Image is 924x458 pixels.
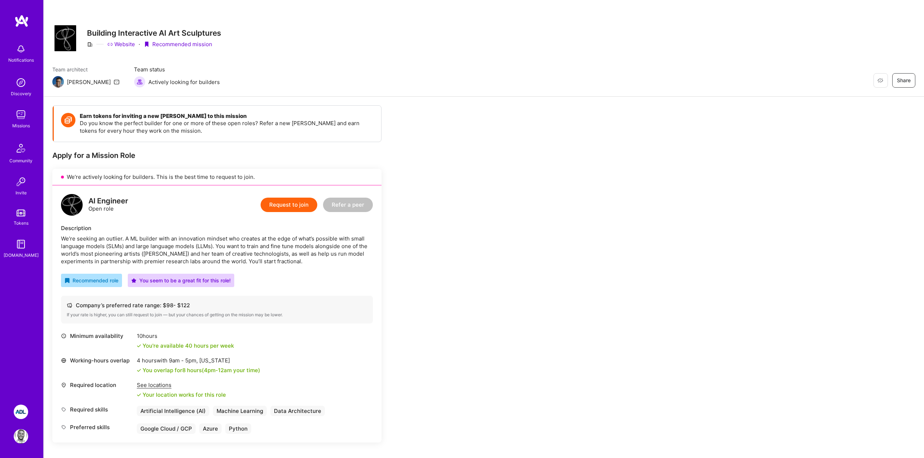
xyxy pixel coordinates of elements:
img: Token icon [61,113,75,127]
p: Do you know the perfect builder for one or more of these open roles? Refer a new [PERSON_NAME] an... [80,119,374,135]
div: If your rate is higher, you can still request to join — but your chances of getting on the missio... [67,312,367,318]
div: Missions [12,122,30,129]
img: User Avatar [14,429,28,444]
i: icon RecommendedBadge [65,278,70,283]
img: Team Architect [52,76,64,88]
div: Open role [88,197,128,212]
i: icon Check [137,393,141,397]
div: Required location [61,381,133,389]
div: [PERSON_NAME] [67,78,111,86]
i: icon CompanyGray [87,41,93,47]
div: Your location works for this role [137,391,226,398]
h3: Building Interactive AI Art Sculptures [87,28,221,38]
div: Apply for a Mission Role [52,151,382,160]
i: icon Location [61,382,66,388]
i: icon EyeClosed [877,78,883,83]
i: icon Tag [61,424,66,430]
i: icon PurpleRibbon [144,41,149,47]
i: icon Check [137,344,141,348]
div: 10 hours [137,332,234,340]
div: · [139,40,140,48]
img: tokens [17,210,25,216]
div: Azure [199,423,222,434]
i: icon Clock [61,333,66,339]
div: We’re seeking an outlier. A ML builder with an innovation mindset who creates at the edge of what... [61,235,373,265]
div: See locations [137,381,226,389]
i: icon Mail [114,79,119,85]
a: ADL: Technology Modernization Sprint 1 [12,405,30,419]
div: Minimum availability [61,332,133,340]
div: Tokens [14,219,29,227]
button: Refer a peer [323,198,373,212]
div: Recommended mission [144,40,212,48]
div: 4 hours with [US_STATE] [137,357,260,364]
h4: Earn tokens for inviting a new [PERSON_NAME] to this mission [80,113,374,119]
div: You seem to be a great fit for this role! [131,277,231,284]
img: teamwork [14,107,28,122]
i: icon Tag [61,407,66,412]
div: Company’s preferred rate range: $ 98 - $ 122 [67,301,367,309]
button: Request to join [261,198,317,212]
img: ADL: Technology Modernization Sprint 1 [14,405,28,419]
img: Invite [14,175,28,189]
div: Recommended role [65,277,118,284]
div: Required skills [61,406,133,413]
a: Website [107,40,135,48]
i: icon Cash [67,303,72,308]
div: AI Engineer [88,197,128,205]
div: Notifications [8,56,34,64]
div: Python [225,423,251,434]
i: icon PurpleStar [131,278,136,283]
span: 9am - 5pm , [167,357,199,364]
div: Data Architecture [270,406,325,416]
img: Actively looking for builders [134,76,145,88]
div: Working-hours overlap [61,357,133,364]
img: guide book [14,237,28,251]
div: Discovery [11,90,31,97]
img: Company Logo [55,25,76,51]
div: We’re actively looking for builders. This is the best time to request to join. [52,169,382,185]
div: Artificial Intelligence (AI) [137,406,209,416]
img: logo [61,194,83,216]
div: Preferred skills [61,423,133,431]
div: Description [61,224,373,232]
div: Invite [16,189,27,197]
a: User Avatar [12,429,30,444]
div: You're available 40 hours per week [137,342,234,349]
span: Actively looking for builders [148,78,220,86]
div: Machine Learning [213,406,267,416]
i: icon World [61,358,66,363]
div: [DOMAIN_NAME] [4,251,39,259]
div: Google Cloud / GCP [137,423,196,434]
img: Community [12,140,30,157]
span: Team architect [52,66,119,73]
img: bell [14,42,28,56]
div: You overlap for 8 hours ( your time) [143,366,260,374]
i: icon Check [137,368,141,373]
div: Community [9,157,32,164]
button: Share [892,73,915,88]
span: Team status [134,66,220,73]
span: 4pm - 12am [204,367,232,374]
img: discovery [14,75,28,90]
img: logo [14,14,29,27]
span: Share [897,77,911,84]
